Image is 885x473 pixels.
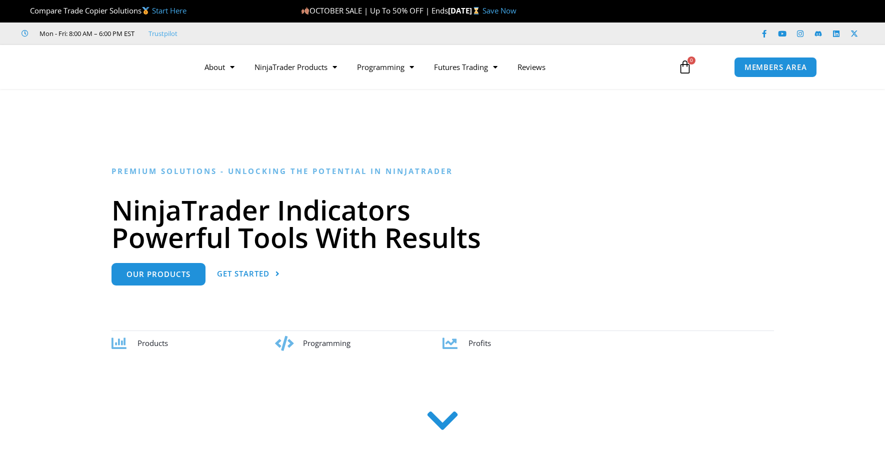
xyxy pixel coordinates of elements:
span: Our Products [126,270,190,278]
nav: Menu [194,55,666,78]
span: Profits [468,338,491,348]
strong: [DATE] [448,5,482,15]
a: NinjaTrader Products [244,55,347,78]
span: Programming [303,338,350,348]
a: Trustpilot [148,27,177,39]
a: Reviews [507,55,555,78]
h1: NinjaTrader Indicators Powerful Tools With Results [111,196,774,251]
a: MEMBERS AREA [734,57,817,77]
a: Programming [347,55,424,78]
a: Futures Trading [424,55,507,78]
img: 🥇 [142,7,149,14]
span: 0 [687,56,695,64]
a: Get Started [217,263,280,285]
a: Start Here [152,5,186,15]
img: ⌛ [472,7,480,14]
a: 0 [663,52,707,81]
span: MEMBERS AREA [744,63,807,71]
a: Our Products [111,263,205,285]
span: OCTOBER SALE | Up To 50% OFF | Ends [301,5,448,15]
span: Products [137,338,168,348]
a: About [194,55,244,78]
img: 🏆 [22,7,29,14]
span: Mon - Fri: 8:00 AM – 6:00 PM EST [37,27,134,39]
img: LogoAI | Affordable Indicators – NinjaTrader [68,49,175,85]
span: Get Started [217,270,269,277]
h6: Premium Solutions - Unlocking the Potential in NinjaTrader [111,166,774,176]
span: Compare Trade Copier Solutions [21,5,186,15]
a: Save Now [482,5,516,15]
img: 🍂 [301,7,309,14]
